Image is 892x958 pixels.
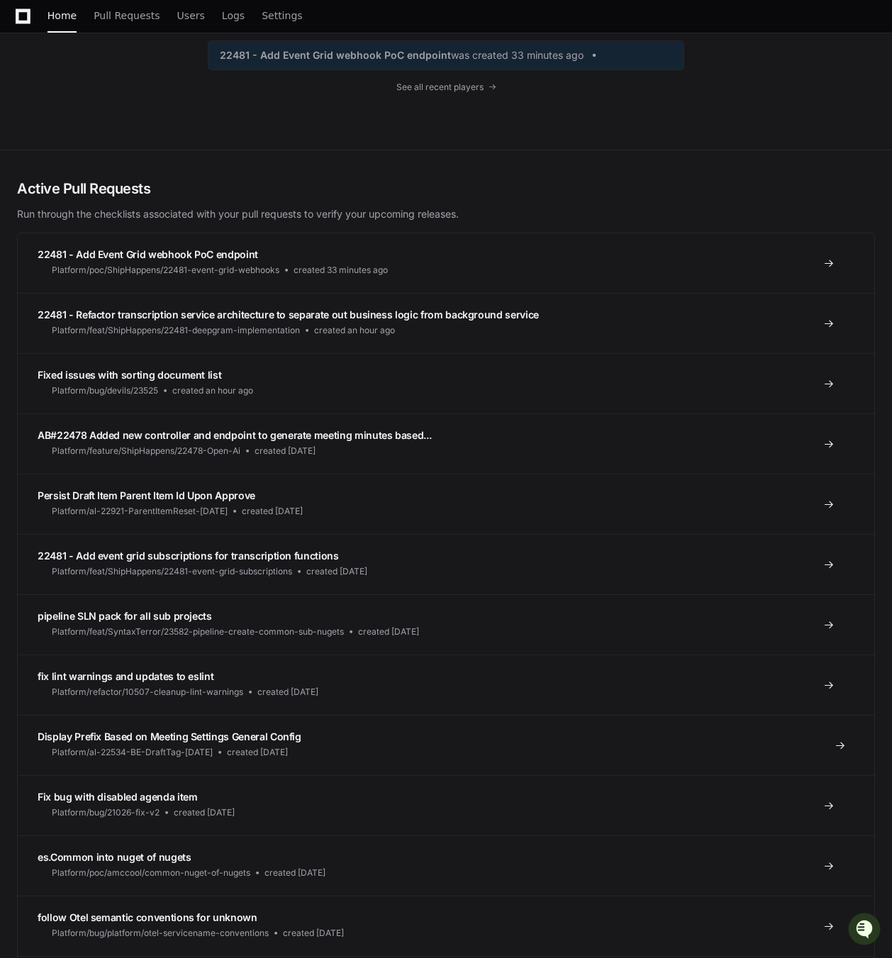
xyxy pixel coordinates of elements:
a: Persist Draft Item Parent Item Id Upon ApprovePlatform/al-22921-ParentItemReset-[DATE]created [DATE] [18,474,874,534]
a: follow Otel semantic conventions for unknownPlatform/bug/platform/otel-servicename-conventionscre... [18,896,874,956]
span: 22481 - Add event grid subscriptions for transcription functions [38,550,339,562]
a: 22481 - Add Event Grid webhook PoC endpointPlatform/poc/ShipHappens/22481-event-grid-webhookscrea... [18,233,874,293]
span: created [DATE] [242,506,303,517]
span: created [DATE] [358,626,419,637]
a: pipeline SLN pack for all sub projectsPlatform/feat/SyntaxTerror/23582-pipeline-create-common-sub... [18,594,874,655]
div: We're available if you need us! [48,120,179,131]
span: pipeline SLN pack for all sub projects [38,610,212,622]
a: AB#22478 Added new controller and endpoint to generate meeting minutes based...Platform/feature/S... [18,413,874,474]
span: Platform/al-22534-BE-DraftTag-[DATE] [52,747,213,758]
span: created an hour ago [172,385,253,396]
div: Start new chat [48,106,233,120]
span: created [DATE] [174,807,235,818]
a: See all recent players [208,82,684,93]
span: Platform/feat/ShipHappens/22481-deepgram-implementation [52,325,300,336]
span: Pull Requests [94,11,160,20]
span: Platform/refactor/10507-cleanup-lint-warnings [52,686,243,698]
span: Platform/feat/SyntaxTerror/23582-pipeline-create-common-sub-nugets [52,626,344,637]
img: 1756235613930-3d25f9e4-fa56-45dd-b3ad-e072dfbd1548 [14,106,40,131]
a: Fix bug with disabled agenda itemPlatform/bug/21026-fix-v2created [DATE] [18,775,874,835]
span: Platform/poc/amccool/common-nuget-of-nugets [52,867,250,879]
span: created [DATE] [227,747,288,758]
a: 22481 - Refactor transcription service architecture to separate out business logic from backgroun... [18,293,874,353]
a: 22481 - Add Event Grid webhook PoC endpointwas created 33 minutes ago [220,48,672,62]
span: Platform/bug/devils/23525 [52,385,158,396]
span: created [DATE] [264,867,325,879]
span: created an hour ago [314,325,395,336]
span: Platform/bug/platform/otel-servicename-conventions [52,928,269,939]
a: fix lint warnings and updates to eslintPlatform/refactor/10507-cleanup-lint-warningscreated [DATE] [18,655,874,715]
span: follow Otel semantic conventions for unknown [38,911,257,923]
span: Persist Draft Item Parent Item Id Upon Approve [38,489,255,501]
h2: Active Pull Requests [17,179,875,199]
span: Platform/al-22921-ParentItemReset-[DATE] [52,506,228,517]
span: Users [177,11,205,20]
span: Fixed issues with sorting document list [38,369,221,381]
span: created [DATE] [255,445,316,457]
span: Settings [262,11,302,20]
a: 22481 - Add event grid subscriptions for transcription functionsPlatform/feat/ShipHappens/22481-e... [18,534,874,594]
span: Display Prefix Based on Meeting Settings General Config [38,730,301,742]
span: Platform/feature/ShipHappens/22478-Open-Ai [52,445,240,457]
span: fix lint warnings and updates to eslint [38,670,213,682]
span: 22481 - Refactor transcription service architecture to separate out business logic from backgroun... [38,308,539,321]
span: See all recent players [396,82,484,93]
a: Powered byPylon [100,148,172,160]
span: was created 33 minutes ago [451,48,584,62]
span: created [DATE] [306,566,367,577]
iframe: Open customer support [847,911,885,949]
span: Fix bug with disabled agenda item [38,791,197,803]
span: Platform/bug/21026-fix-v2 [52,807,160,818]
span: Logs [222,11,245,20]
button: Start new chat [241,110,258,127]
a: es.Common into nuget of nugetsPlatform/poc/amccool/common-nuget-of-nugetscreated [DATE] [18,835,874,896]
img: PlayerZero [14,14,43,43]
span: 22481 - Add Event Grid webhook PoC endpoint [38,248,258,260]
span: Home [48,11,77,20]
span: Platform/poc/ShipHappens/22481-event-grid-webhooks [52,264,279,276]
span: 22481 - Add Event Grid webhook PoC endpoint [220,48,451,62]
span: Platform/feat/ShipHappens/22481-event-grid-subscriptions [52,566,292,577]
span: es.Common into nuget of nugets [38,851,191,863]
p: Run through the checklists associated with your pull requests to verify your upcoming releases. [17,207,875,221]
span: created [DATE] [283,928,344,939]
span: AB#22478 Added new controller and endpoint to generate meeting minutes based... [38,429,431,441]
a: Display Prefix Based on Meeting Settings General ConfigPlatform/al-22534-BE-DraftTag-[DATE]create... [18,715,874,775]
span: Pylon [141,149,172,160]
span: created 33 minutes ago [294,264,388,276]
span: created [DATE] [257,686,318,698]
div: Welcome [14,57,258,79]
a: Fixed issues with sorting document listPlatform/bug/devils/23525created an hour ago [18,353,874,413]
